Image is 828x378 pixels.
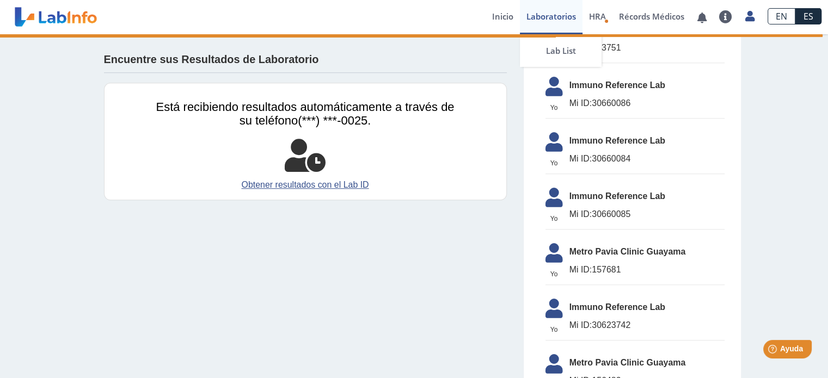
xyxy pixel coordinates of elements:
span: Yo [539,103,569,113]
span: Yo [539,214,569,224]
span: Immuno Reference Lab [569,134,725,147]
span: Yo [539,269,569,279]
span: Mi ID: [569,98,592,108]
span: Immuno Reference Lab [569,190,725,203]
span: Mi ID: [569,154,592,163]
span: Mi ID: [569,265,592,274]
span: HRA [589,11,606,22]
span: Immuno Reference Lab [569,301,725,314]
span: 30660085 [569,208,725,221]
span: 157681 [569,263,725,276]
span: Está recibiendo resultados automáticamente a través de su teléfono [156,100,455,127]
span: Yo [539,325,569,334]
a: Obtener resultados con el Lab ID [156,178,455,191]
span: 30623742 [569,319,725,332]
iframe: Help widget launcher [731,336,816,366]
span: Immuno Reference Lab [569,79,725,92]
span: 30660084 [569,152,725,165]
span: 30660086 [569,97,725,110]
a: ES [795,8,821,24]
span: Mi ID: [569,209,592,219]
h4: Encuentre sus Resultados de Laboratorio [104,53,319,66]
span: Metro Pavia Clinic Guayama [569,245,725,258]
a: EN [768,8,795,24]
span: Metro Pavia Clinic Guayama [569,356,725,369]
a: Lab List [520,34,602,67]
span: 163751 [569,41,725,54]
span: Yo [539,158,569,168]
span: Mi ID: [569,320,592,330]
